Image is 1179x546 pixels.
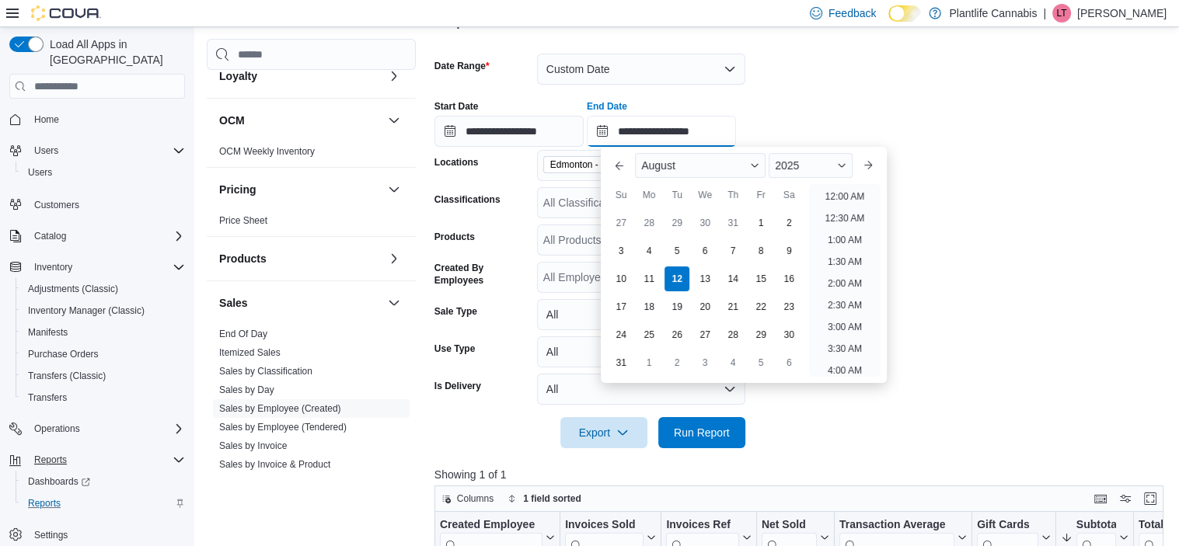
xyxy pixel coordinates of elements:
[609,183,633,207] div: Su
[609,350,633,375] div: day-31
[776,210,801,235] div: day-2
[385,111,403,130] button: OCM
[28,450,73,469] button: Reports
[219,402,341,415] span: Sales by Employee (Created)
[219,113,245,128] h3: OCM
[219,113,382,128] button: OCM
[219,458,330,471] span: Sales by Invoice & Product
[31,5,101,21] img: Cova
[609,322,633,347] div: day-24
[674,425,730,440] span: Run Report
[692,266,717,291] div: day-13
[22,280,185,298] span: Adjustments (Classic)
[219,146,315,157] a: OCM Weekly Inventory
[692,350,717,375] div: day-3
[219,145,315,158] span: OCM Weekly Inventory
[28,497,61,509] span: Reports
[16,322,191,343] button: Manifests
[637,322,661,347] div: day-25
[856,153,881,178] button: Next month
[775,159,799,172] span: 2025
[720,238,745,263] div: day-7
[720,294,745,319] div: day-21
[219,384,274,395] a: Sales by Day
[666,518,738,533] div: Invoices Ref
[821,361,868,380] li: 4:00 AM
[821,231,868,249] li: 1:00 AM
[207,211,416,236] div: Pricing
[821,296,868,315] li: 2:30 AM
[720,322,745,347] div: day-28
[22,280,124,298] a: Adjustments (Classic)
[28,227,72,245] button: Catalog
[1043,4,1046,23] p: |
[570,417,638,448] span: Export
[637,294,661,319] div: day-18
[28,227,185,245] span: Catalog
[34,423,80,435] span: Operations
[3,418,191,440] button: Operations
[28,326,68,339] span: Manifests
[434,156,479,169] label: Locations
[664,210,689,235] div: day-29
[22,301,185,320] span: Inventory Manager (Classic)
[3,225,191,247] button: Catalog
[22,323,185,342] span: Manifests
[720,350,745,375] div: day-4
[1141,489,1160,508] button: Enter fullscreen
[28,141,65,160] button: Users
[434,60,490,72] label: Date Range
[28,525,185,544] span: Settings
[22,472,96,491] a: Dashboards
[435,489,500,508] button: Columns
[219,366,312,377] a: Sales by Classification
[28,258,78,276] button: Inventory
[28,258,185,276] span: Inventory
[16,365,191,387] button: Transfers (Classic)
[776,322,801,347] div: day-30
[720,183,745,207] div: Th
[34,454,67,466] span: Reports
[207,142,416,167] div: OCM
[16,278,191,300] button: Adjustments (Classic)
[219,403,341,414] a: Sales by Employee (Created)
[1077,4,1167,23] p: [PERSON_NAME]
[219,329,267,339] a: End Of Day
[434,343,475,355] label: Use Type
[28,348,99,360] span: Purchase Orders
[821,318,868,336] li: 3:00 AM
[748,238,773,263] div: day-8
[664,322,689,347] div: day-26
[28,110,65,129] a: Home
[839,518,954,533] div: Transaction Average
[22,494,185,513] span: Reports
[537,299,745,330] button: All
[219,328,267,340] span: End Of Day
[28,110,185,129] span: Home
[501,489,588,508] button: 1 field sorted
[692,210,717,235] div: day-30
[692,294,717,319] div: day-20
[637,210,661,235] div: day-28
[3,108,191,130] button: Home
[28,194,185,214] span: Customers
[776,238,801,263] div: day-9
[664,238,689,263] div: day-5
[776,266,801,291] div: day-16
[28,141,185,160] span: Users
[434,380,481,392] label: Is Delivery
[609,238,633,263] div: day-3
[28,475,90,488] span: Dashboards
[219,346,281,359] span: Itemized Sales
[34,199,79,211] span: Customers
[664,183,689,207] div: Tu
[22,163,58,182] a: Users
[607,153,632,178] button: Previous Month
[1076,518,1116,533] div: Subtotal
[821,339,868,358] li: 3:30 AM
[537,336,745,367] button: All
[22,163,185,182] span: Users
[587,100,627,113] label: End Date
[565,518,644,533] div: Invoices Sold
[28,304,145,317] span: Inventory Manager (Classic)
